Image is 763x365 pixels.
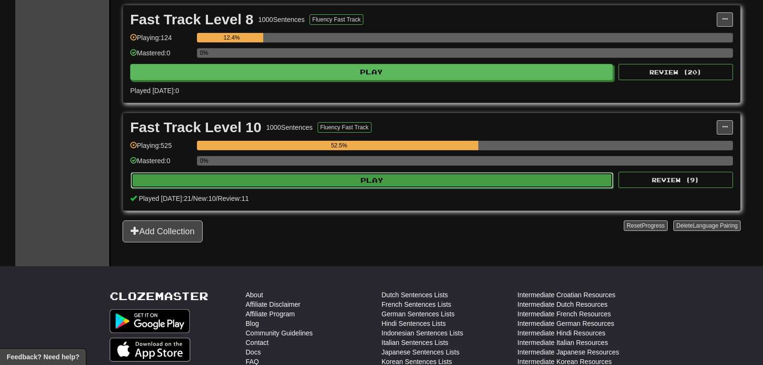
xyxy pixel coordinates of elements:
span: Progress [642,222,665,229]
a: French Sentences Lists [381,300,451,309]
a: Dutch Sentences Lists [381,290,448,300]
a: Japanese Sentences Lists [381,347,459,357]
span: / [191,195,193,202]
button: DeleteLanguage Pairing [673,220,741,231]
a: Italian Sentences Lists [381,338,448,347]
a: Intermediate German Resources [517,319,614,328]
a: Intermediate Italian Resources [517,338,608,347]
div: 1000 Sentences [258,15,305,24]
span: Played [DATE]: 21 [139,195,191,202]
a: Community Guidelines [246,328,313,338]
button: Fluency Fast Track [318,122,371,133]
span: Played [DATE]: 0 [130,87,179,94]
a: Intermediate Japanese Resources [517,347,619,357]
a: Intermediate Dutch Resources [517,300,608,309]
a: Affiliate Program [246,309,295,319]
a: Contact [246,338,268,347]
button: Add Collection [123,220,203,242]
span: Language Pairing [693,222,738,229]
a: Affiliate Disclaimer [246,300,300,309]
a: German Sentences Lists [381,309,454,319]
button: Review (20) [619,64,733,80]
div: 1000 Sentences [266,123,312,132]
div: 52.5% [200,141,478,150]
a: Indonesian Sentences Lists [381,328,463,338]
a: Clozemaster [110,290,208,302]
button: Fluency Fast Track [309,14,363,25]
span: New: 10 [193,195,216,202]
a: Intermediate French Resources [517,309,611,319]
a: Blog [246,319,259,328]
button: Play [131,172,613,188]
button: ResetProgress [624,220,667,231]
a: Docs [246,347,261,357]
button: Play [130,64,613,80]
div: Fast Track Level 10 [130,120,261,135]
a: About [246,290,263,300]
div: 12.4% [200,33,263,42]
div: Playing: 525 [130,141,192,156]
div: Fast Track Level 8 [130,12,254,27]
span: Review: 11 [217,195,248,202]
a: Intermediate Hindi Resources [517,328,605,338]
button: Review (9) [619,172,733,188]
a: Hindi Sentences Lists [381,319,446,328]
span: / [216,195,218,202]
img: Get it on Google Play [110,309,190,333]
div: Playing: 124 [130,33,192,49]
div: Mastered: 0 [130,156,192,172]
span: Open feedback widget [7,352,79,362]
a: Intermediate Croatian Resources [517,290,615,300]
div: Mastered: 0 [130,48,192,64]
img: Get it on App Store [110,338,190,362]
